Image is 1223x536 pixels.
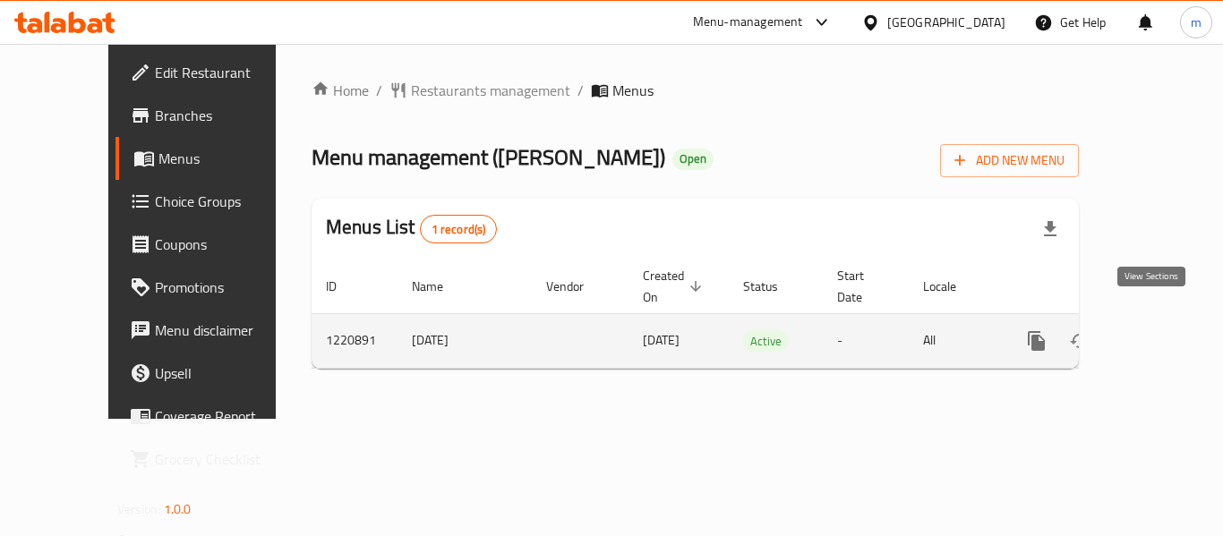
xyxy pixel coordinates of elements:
[643,328,680,352] span: [DATE]
[326,276,360,297] span: ID
[155,405,298,427] span: Coverage Report
[823,313,909,368] td: -
[577,80,584,101] li: /
[1191,13,1202,32] span: m
[887,13,1005,32] div: [GEOGRAPHIC_DATA]
[420,215,498,243] div: Total records count
[164,498,192,521] span: 1.0.0
[115,266,312,309] a: Promotions
[546,276,607,297] span: Vendor
[643,265,707,308] span: Created On
[672,151,714,166] span: Open
[115,223,312,266] a: Coupons
[312,80,1079,101] nav: breadcrumb
[115,180,312,223] a: Choice Groups
[158,148,298,169] span: Menus
[389,80,570,101] a: Restaurants management
[115,94,312,137] a: Branches
[954,149,1065,172] span: Add New Menu
[115,352,312,395] a: Upsell
[612,80,654,101] span: Menus
[312,259,1202,369] table: enhanced table
[743,330,789,352] div: Active
[412,276,466,297] span: Name
[1058,319,1101,362] button: Change Status
[743,276,801,297] span: Status
[155,277,298,298] span: Promotions
[411,80,570,101] span: Restaurants management
[923,276,979,297] span: Locale
[693,12,803,33] div: Menu-management
[115,438,312,481] a: Grocery Checklist
[155,105,298,126] span: Branches
[326,214,497,243] h2: Menus List
[155,319,298,341] span: Menu disclaimer
[672,149,714,170] div: Open
[837,265,887,308] span: Start Date
[117,498,161,521] span: Version:
[1001,259,1202,314] th: Actions
[155,234,298,255] span: Coupons
[421,221,497,238] span: 1 record(s)
[909,313,1001,368] td: All
[155,62,298,83] span: Edit Restaurant
[115,137,312,180] a: Menus
[376,80,382,101] li: /
[115,395,312,438] a: Coverage Report
[155,448,298,470] span: Grocery Checklist
[115,309,312,352] a: Menu disclaimer
[115,51,312,94] a: Edit Restaurant
[155,191,298,212] span: Choice Groups
[940,144,1079,177] button: Add New Menu
[312,313,398,368] td: 1220891
[312,137,665,177] span: Menu management ( [PERSON_NAME] )
[1029,208,1072,251] div: Export file
[1015,319,1058,362] button: more
[743,331,789,352] span: Active
[312,80,369,101] a: Home
[155,362,298,384] span: Upsell
[398,313,532,368] td: [DATE]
